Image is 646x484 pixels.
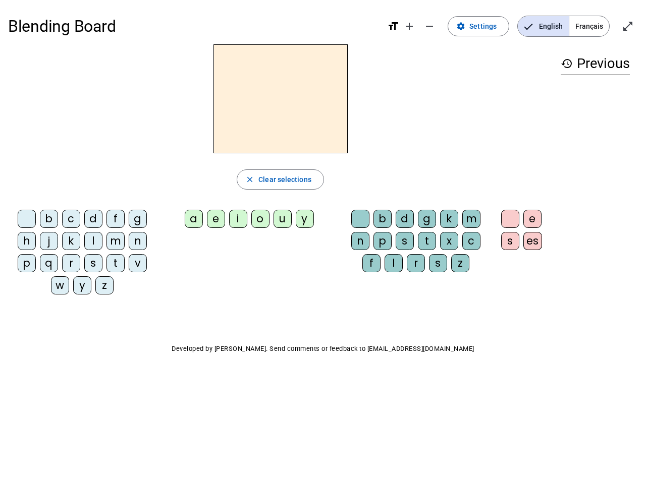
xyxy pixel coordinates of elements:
div: r [62,254,80,272]
div: y [73,276,91,294]
mat-icon: settings [456,22,465,31]
div: k [62,232,80,250]
mat-icon: remove [423,20,436,32]
div: q [40,254,58,272]
div: z [95,276,114,294]
div: n [351,232,369,250]
mat-icon: open_in_full [622,20,634,32]
div: j [40,232,58,250]
div: es [523,232,542,250]
div: w [51,276,69,294]
button: Clear selections [237,169,324,190]
div: c [462,232,480,250]
span: English [518,16,569,36]
mat-icon: format_size [387,20,399,32]
div: s [396,232,414,250]
div: d [84,210,102,228]
h3: Previous [561,52,630,75]
div: e [207,210,225,228]
div: k [440,210,458,228]
div: s [501,232,519,250]
div: f [362,254,381,272]
button: Increase font size [399,16,419,36]
div: p [18,254,36,272]
div: b [40,210,58,228]
div: d [396,210,414,228]
div: t [418,232,436,250]
div: t [106,254,125,272]
div: a [185,210,203,228]
mat-button-toggle-group: Language selection [517,16,610,37]
div: x [440,232,458,250]
div: h [18,232,36,250]
div: o [251,210,270,228]
div: y [296,210,314,228]
div: p [373,232,392,250]
div: c [62,210,80,228]
span: Clear selections [258,173,311,186]
button: Settings [448,16,509,36]
div: u [274,210,292,228]
div: e [523,210,542,228]
button: Enter full screen [618,16,638,36]
mat-icon: history [561,57,573,70]
div: f [106,210,125,228]
div: l [84,232,102,250]
mat-icon: close [245,175,254,184]
div: g [418,210,436,228]
div: v [129,254,147,272]
div: n [129,232,147,250]
div: m [106,232,125,250]
p: Developed by [PERSON_NAME]. Send comments or feedback to [EMAIL_ADDRESS][DOMAIN_NAME] [8,343,638,355]
div: z [451,254,469,272]
span: Settings [469,20,497,32]
div: i [229,210,247,228]
div: b [373,210,392,228]
div: l [385,254,403,272]
div: g [129,210,147,228]
div: s [429,254,447,272]
div: s [84,254,102,272]
div: r [407,254,425,272]
mat-icon: add [403,20,415,32]
h1: Blending Board [8,10,379,42]
span: Français [569,16,609,36]
button: Decrease font size [419,16,440,36]
div: m [462,210,480,228]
